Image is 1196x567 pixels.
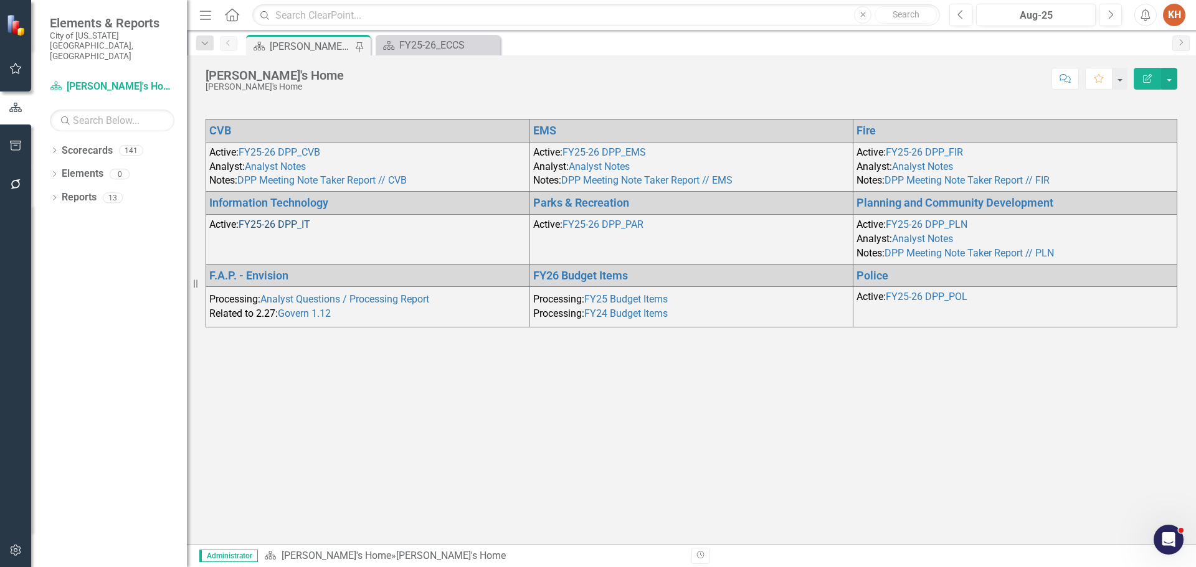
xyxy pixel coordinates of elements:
a: FY25-26 DPP_PLN [886,218,967,230]
span: Search [893,9,919,19]
a: Analyst Notes [892,161,953,172]
div: [PERSON_NAME]'s Home [396,550,506,561]
div: [PERSON_NAME]'s Home [206,68,344,82]
a: FY26 Budget Items [533,269,628,282]
a: DPP Meeting Note Taker Report // PLN [885,247,1054,259]
div: 141 [119,145,143,156]
a: Analyst Questions / Processing Report [260,293,429,305]
a: FY25-26 DPP_FIR [886,146,963,158]
a: FY25 Budget Items [584,293,668,305]
a: Analyst Notes [569,161,630,172]
p: Active: [857,290,1174,307]
div: 13 [103,192,123,203]
p: Processing: Processing: [533,293,850,321]
a: FY25-26 DPP_PAR [562,218,643,230]
img: ClearPoint Strategy [6,14,28,35]
a: DPP Meeting Note Taker Report // CVB [237,174,407,186]
a: F.A.P. - Envision [209,269,288,282]
a: FY25-26 DPP_IT [239,218,310,230]
a: Elements [62,167,103,181]
a: Scorecards [62,144,113,158]
a: Reports [62,190,97,205]
div: 0 [110,169,130,179]
p: Active: Analyst: Notes: [209,146,526,189]
p: Processing: Related to 2.27: [209,293,526,321]
div: FY25-26_ECCS [399,37,497,53]
input: Search Below... [50,110,174,131]
a: Analyst Notes [245,161,306,172]
a: FY25-26 DPP_POL [886,291,967,302]
a: Police [857,269,888,282]
a: Parks & Recreation [533,196,629,209]
a: FY25-26_ECCS [379,37,497,53]
p: Active: [533,218,850,261]
a: Analyst Notes [892,233,953,245]
iframe: Intercom live chat [1154,525,1184,555]
p: Active: Analyst: Notes: [857,146,1174,189]
a: EMS [533,124,556,137]
input: Search ClearPoint... [252,4,940,26]
a: CVB [209,124,231,137]
a: Information Technology [209,196,328,209]
a: Govern 1.12 [278,307,331,319]
button: Search [875,6,937,24]
a: Planning and Community Development [857,196,1053,209]
p: Active: Analyst: Notes: [857,218,1174,261]
button: KH [1163,4,1185,26]
small: City of [US_STATE][GEOGRAPHIC_DATA], [GEOGRAPHIC_DATA] [50,30,174,61]
a: FY25-26 DPP_EMS [562,146,646,158]
div: Aug-25 [980,8,1091,23]
a: [PERSON_NAME]'s Home [282,550,391,561]
div: [PERSON_NAME]'s Home [206,82,344,91]
div: » [264,549,682,563]
span: Administrator [199,550,258,562]
div: [PERSON_NAME]'s Home [270,39,352,54]
a: DPP Meeting Note Taker Report // FIR [885,174,1050,186]
a: [PERSON_NAME]'s Home [50,80,174,94]
a: DPP Meeting Note Taker Report // EMS [561,174,733,186]
p: Active: Analyst: Notes: [533,146,850,189]
a: FY24 Budget Items [584,307,668,319]
a: FY25-26 DPP_CVB [239,146,320,158]
button: Aug-25 [976,4,1096,26]
a: Fire [857,124,876,137]
span: Elements & Reports [50,16,174,30]
p: Active: [209,218,526,261]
